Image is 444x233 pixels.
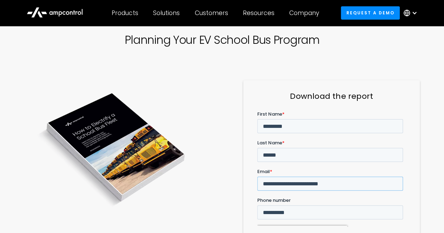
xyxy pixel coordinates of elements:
iframe: Form 0 [257,111,406,227]
div: Customers [195,9,228,17]
div: Products [112,9,138,17]
h3: Download the report [257,91,406,102]
h1: Planning Your EV School Bus Program [125,34,319,47]
img: Electric School Bus Report [9,80,217,217]
div: Resources [243,9,274,17]
a: Request a demo [341,6,400,19]
div: Company [289,9,319,17]
div: Solutions [153,9,180,17]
